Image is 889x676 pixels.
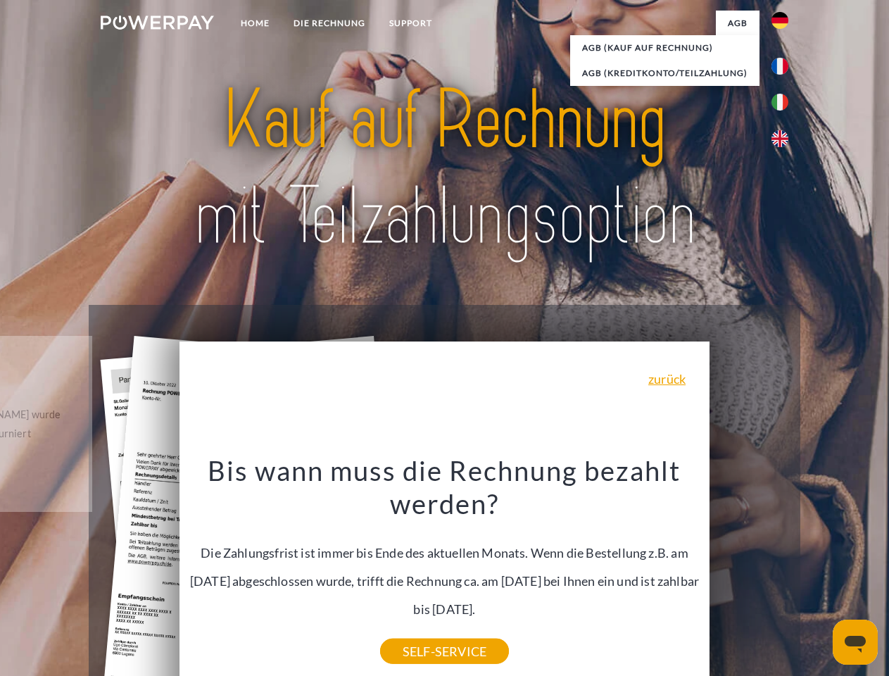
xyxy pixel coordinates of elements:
[570,35,759,61] a: AGB (Kauf auf Rechnung)
[570,61,759,86] a: AGB (Kreditkonto/Teilzahlung)
[188,453,702,521] h3: Bis wann muss die Rechnung bezahlt werden?
[771,58,788,75] img: fr
[716,11,759,36] a: agb
[833,620,878,665] iframe: Schaltfläche zum Öffnen des Messaging-Fensters
[134,68,755,270] img: title-powerpay_de.svg
[188,453,702,651] div: Die Zahlungsfrist ist immer bis Ende des aktuellen Monats. Wenn die Bestellung z.B. am [DATE] abg...
[771,12,788,29] img: de
[229,11,282,36] a: Home
[380,639,509,664] a: SELF-SERVICE
[377,11,444,36] a: SUPPORT
[282,11,377,36] a: DIE RECHNUNG
[101,15,214,30] img: logo-powerpay-white.svg
[771,94,788,111] img: it
[648,373,686,385] a: zurück
[771,130,788,147] img: en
